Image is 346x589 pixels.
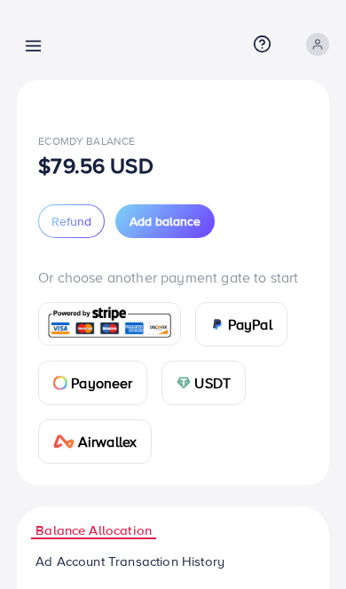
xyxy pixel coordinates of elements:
a: cardUSDT [161,361,246,405]
span: Ad Account Transaction History [35,552,224,571]
a: card [38,302,181,346]
span: Refund [51,212,91,230]
img: card [53,434,75,449]
a: cardPayPal [195,302,287,346]
img: card [44,305,175,343]
a: cardAirwallex [38,419,152,464]
img: card [210,317,224,331]
p: $79.56 USD [38,155,153,176]
img: card [177,376,191,390]
iframe: Chat [271,509,333,576]
button: Refund [38,204,105,238]
button: Add balance [115,204,215,238]
p: Or choose another payment gate to start [38,267,308,288]
img: card [53,376,67,390]
span: Payoneer [71,372,132,394]
span: USDT [194,372,231,394]
span: PayPal [228,314,272,335]
a: cardPayoneer [38,361,147,405]
span: Airwallex [78,431,137,452]
span: Ecomdy Balance [38,133,135,148]
span: Balance Allocation [35,521,152,540]
span: Add balance [130,212,201,230]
